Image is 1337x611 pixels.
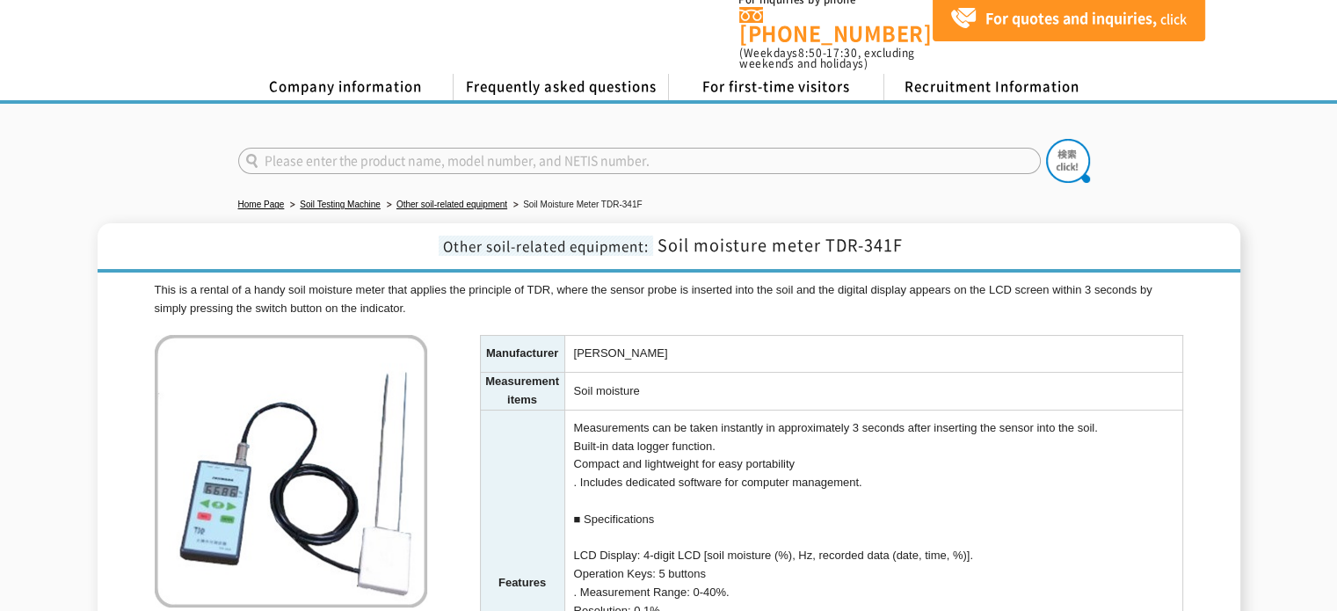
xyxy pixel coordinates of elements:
[574,346,668,360] font: [PERSON_NAME]
[985,7,1157,28] font: For quotes and inquiries,
[574,457,795,470] font: Compact and lightweight for easy portability
[486,346,558,360] font: Manufacturer
[574,586,730,599] font: . Measurement Range: 0-40%.
[1046,139,1090,183] img: btn_search.png
[443,236,649,256] font: Other soil-related equipment:
[574,421,1098,434] font: Measurements can be taken instantly in approximately 3 seconds after inserting the sensor into th...
[574,549,973,562] font: LCD Display: 4-digit LCD [soil moisture (%), Hz, recorded data (date, time, %)].
[466,76,657,96] font: Frequently asked questions
[574,440,716,453] font: Built-in data logger function.
[574,513,655,526] font: ■ Specifications
[884,74,1100,100] a: Recruitment Information
[739,18,932,47] font: [PHONE_NUMBER]
[702,76,850,96] font: For first-time visitors
[523,200,642,209] font: Soil Moisture Meter TDR-341F
[739,7,933,43] a: [PHONE_NUMBER]
[238,74,454,100] a: Company information
[155,335,427,607] img: Soil Moisture Meter TDR-341F
[454,74,669,100] a: Frequently asked questions
[485,375,559,406] font: Measurement items
[269,76,422,96] font: Company information
[574,384,640,397] font: Soil moisture
[798,45,823,61] font: 8:50
[574,476,862,489] font: . Includes dedicated software for computer management.
[300,200,381,209] a: Soil Testing Machine
[905,76,1079,96] font: Recruitment Information
[669,74,884,100] a: For first-time visitors
[823,45,827,61] font: -
[739,45,798,61] font: (Weekdays
[739,45,915,71] font: , excluding weekends and holidays)
[826,45,858,61] font: 17:30
[658,233,903,257] font: Soil moisture meter TDR-341F
[155,283,1152,315] font: This is a rental of a handy soil moisture meter that applies the principle of TDR, where the sens...
[238,200,285,209] a: Home Page
[396,200,507,209] a: Other soil-related equipment
[574,567,706,580] font: Operation Keys: 5 buttons
[498,577,546,590] font: Features
[238,148,1041,174] input: Please enter the product name, model number, and NETIS number.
